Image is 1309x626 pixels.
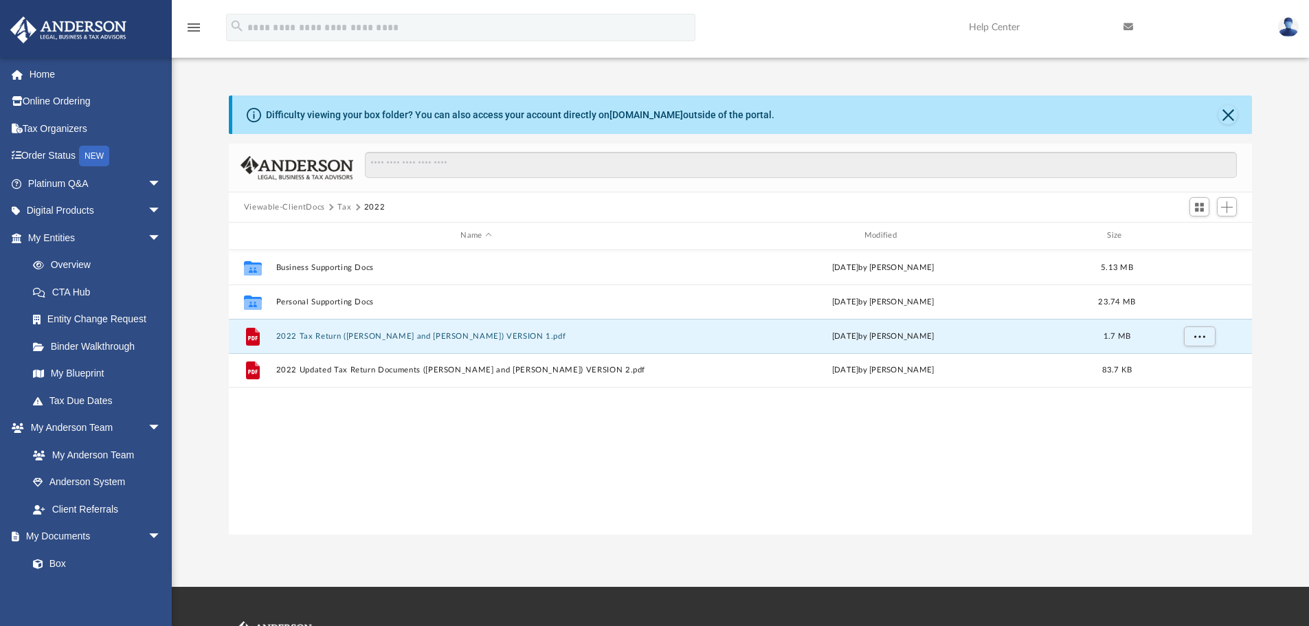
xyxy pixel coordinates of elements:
div: Difficulty viewing your box folder? You can also access your account directly on outside of the p... [266,108,774,122]
button: 2022 Updated Tax Return Documents ([PERSON_NAME] and [PERSON_NAME]) VERSION 2.pdf [276,366,676,375]
button: Viewable-ClientDocs [244,201,325,214]
span: 83.7 KB [1101,366,1132,374]
input: Search files and folders [365,152,1237,178]
button: Add [1217,197,1238,216]
span: arrow_drop_down [148,197,175,225]
div: grid [229,250,1253,535]
a: Order StatusNEW [10,142,182,170]
button: 2022 Tax Return ([PERSON_NAME] and [PERSON_NAME]) VERSION 1.pdf [276,332,676,341]
a: My Anderson Teamarrow_drop_down [10,414,175,442]
a: Binder Walkthrough [19,333,182,360]
div: Modified [682,230,1084,242]
a: My Blueprint [19,360,175,388]
a: Tax Organizers [10,115,182,142]
div: NEW [79,146,109,166]
a: My Anderson Team [19,441,168,469]
a: Meeting Minutes [19,577,175,605]
div: [DATE] by [PERSON_NAME] [682,261,1083,273]
button: More options [1183,326,1215,346]
button: Tax [337,201,351,214]
a: My Entitiesarrow_drop_down [10,224,182,251]
a: Tax Due Dates [19,387,182,414]
button: Business Supporting Docs [276,263,676,272]
button: Switch to Grid View [1189,197,1210,216]
img: Anderson Advisors Platinum Portal [6,16,131,43]
a: CTA Hub [19,278,182,306]
span: 1.7 MB [1103,332,1130,339]
span: arrow_drop_down [148,414,175,443]
a: Digital Productsarrow_drop_down [10,197,182,225]
a: Box [19,550,168,577]
a: [DOMAIN_NAME] [609,109,683,120]
img: User Pic [1278,17,1299,37]
a: menu [186,26,202,36]
button: Close [1218,105,1238,124]
div: id [235,230,269,242]
span: 5.13 MB [1101,263,1133,271]
a: Platinum Q&Aarrow_drop_down [10,170,182,197]
span: arrow_drop_down [148,523,175,551]
a: Entity Change Request [19,306,182,333]
i: menu [186,19,202,36]
div: Size [1089,230,1144,242]
a: Anderson System [19,469,175,496]
i: search [230,19,245,34]
span: arrow_drop_down [148,170,175,198]
span: arrow_drop_down [148,224,175,252]
button: Personal Supporting Docs [276,298,676,306]
div: id [1150,230,1246,242]
a: My Documentsarrow_drop_down [10,523,175,550]
span: 23.74 MB [1098,298,1135,305]
a: Online Ordering [10,88,182,115]
a: Home [10,60,182,88]
div: [DATE] by [PERSON_NAME] [682,330,1083,342]
button: 2022 [364,201,385,214]
div: [DATE] by [PERSON_NAME] [682,295,1083,308]
a: Client Referrals [19,495,175,523]
a: Overview [19,251,182,279]
div: [DATE] by [PERSON_NAME] [682,364,1083,377]
div: Name [275,230,676,242]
